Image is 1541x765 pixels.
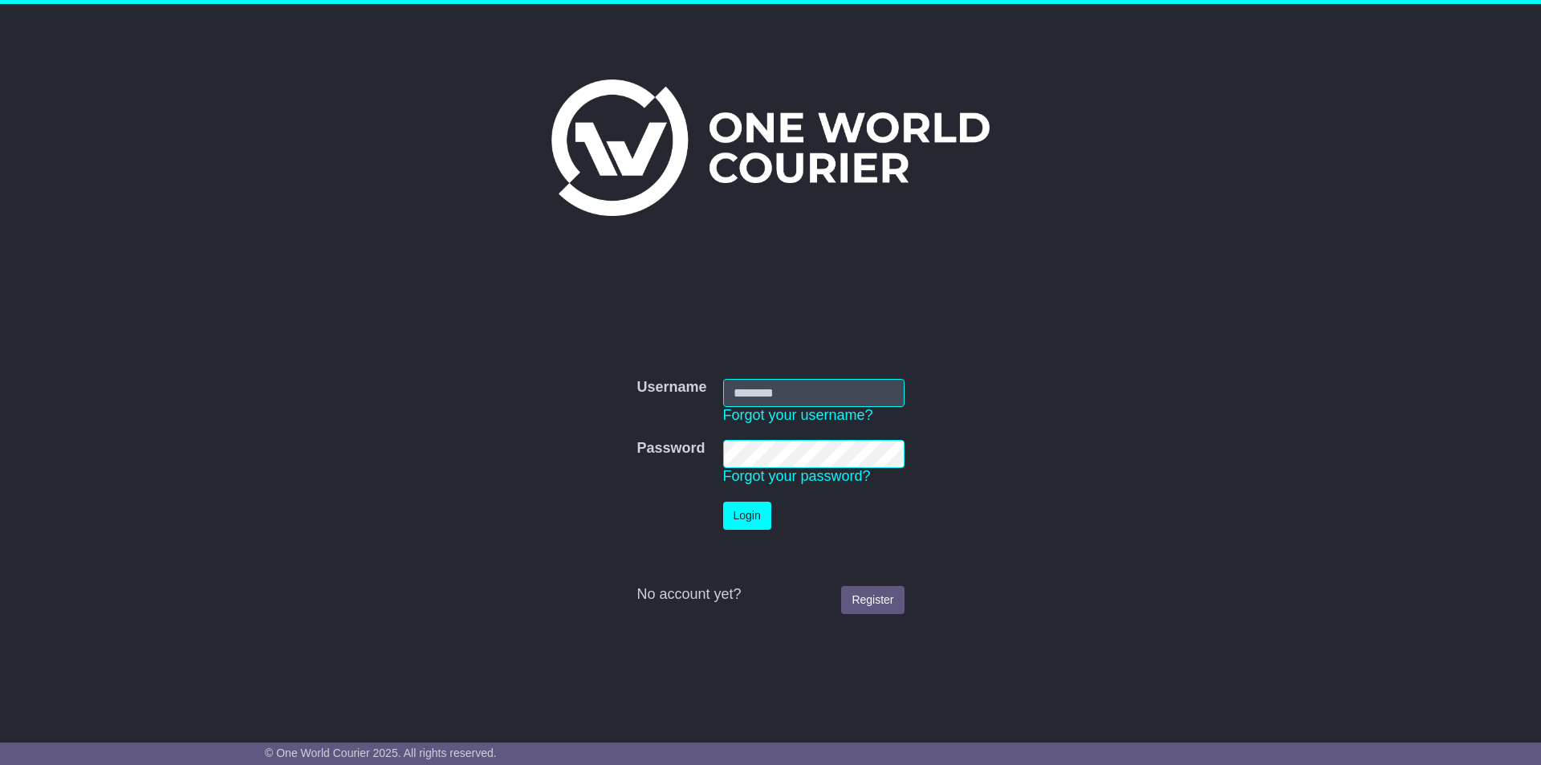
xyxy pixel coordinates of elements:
div: No account yet? [636,586,904,604]
a: Register [841,586,904,614]
a: Forgot your password? [723,468,871,484]
button: Login [723,502,771,530]
label: Password [636,440,705,458]
label: Username [636,379,706,397]
a: Forgot your username? [723,407,873,423]
span: © One World Courier 2025. All rights reserved. [265,747,497,759]
img: One World [551,79,990,216]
